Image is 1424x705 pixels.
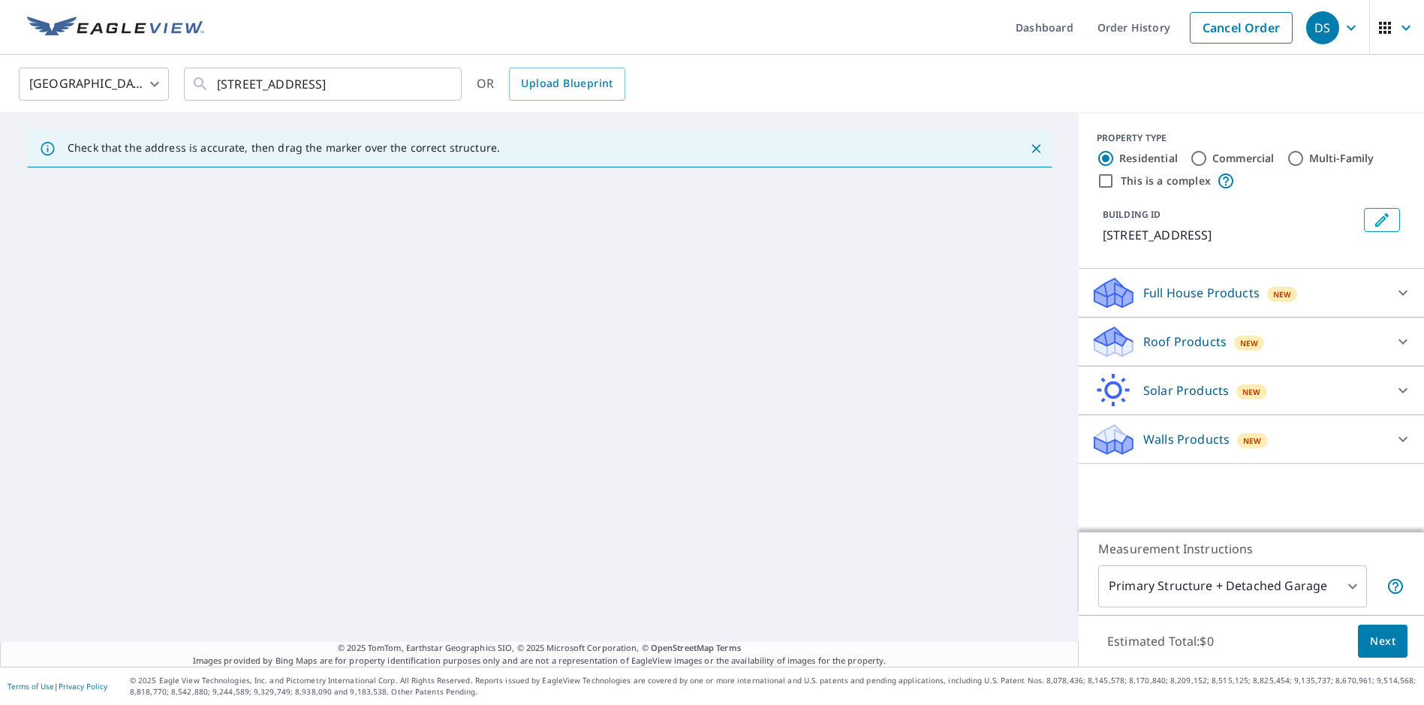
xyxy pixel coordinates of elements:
[19,63,169,105] div: [GEOGRAPHIC_DATA]
[1091,275,1412,311] div: Full House ProductsNew
[27,17,204,39] img: EV Logo
[217,63,431,105] input: Search by address or latitude-longitude
[1143,284,1260,302] p: Full House Products
[716,642,741,653] a: Terms
[1364,208,1400,232] button: Edit building 1
[509,68,625,101] a: Upload Blueprint
[1119,151,1178,166] label: Residential
[8,682,107,691] p: |
[1306,11,1339,44] div: DS
[1240,337,1259,349] span: New
[1242,386,1261,398] span: New
[1370,632,1395,651] span: Next
[1091,421,1412,457] div: Walls ProductsNew
[338,642,741,655] span: © 2025 TomTom, Earthstar Geographics SIO, © 2025 Microsoft Corporation, ©
[651,642,714,653] a: OpenStreetMap
[59,681,107,691] a: Privacy Policy
[1386,577,1404,595] span: Your report will include the primary structure and a detached garage if one exists.
[1097,131,1406,145] div: PROPERTY TYPE
[1103,226,1358,244] p: [STREET_ADDRESS]
[521,74,613,93] span: Upload Blueprint
[1103,208,1161,221] p: BUILDING ID
[1358,625,1407,658] button: Next
[130,675,1416,697] p: © 2025 Eagle View Technologies, Inc. and Pictometry International Corp. All Rights Reserved. Repo...
[1143,333,1227,351] p: Roof Products
[1098,540,1404,558] p: Measurement Instructions
[1309,151,1374,166] label: Multi-Family
[68,141,500,155] p: Check that the address is accurate, then drag the marker over the correct structure.
[1026,139,1046,158] button: Close
[1091,324,1412,360] div: Roof ProductsNew
[1091,372,1412,408] div: Solar ProductsNew
[477,68,625,101] div: OR
[1095,625,1226,658] p: Estimated Total: $0
[1121,173,1211,188] label: This is a complex
[1098,565,1367,607] div: Primary Structure + Detached Garage
[8,681,54,691] a: Terms of Use
[1143,381,1229,399] p: Solar Products
[1243,435,1262,447] span: New
[1273,288,1292,300] span: New
[1190,12,1293,44] a: Cancel Order
[1212,151,1275,166] label: Commercial
[1143,430,1230,448] p: Walls Products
